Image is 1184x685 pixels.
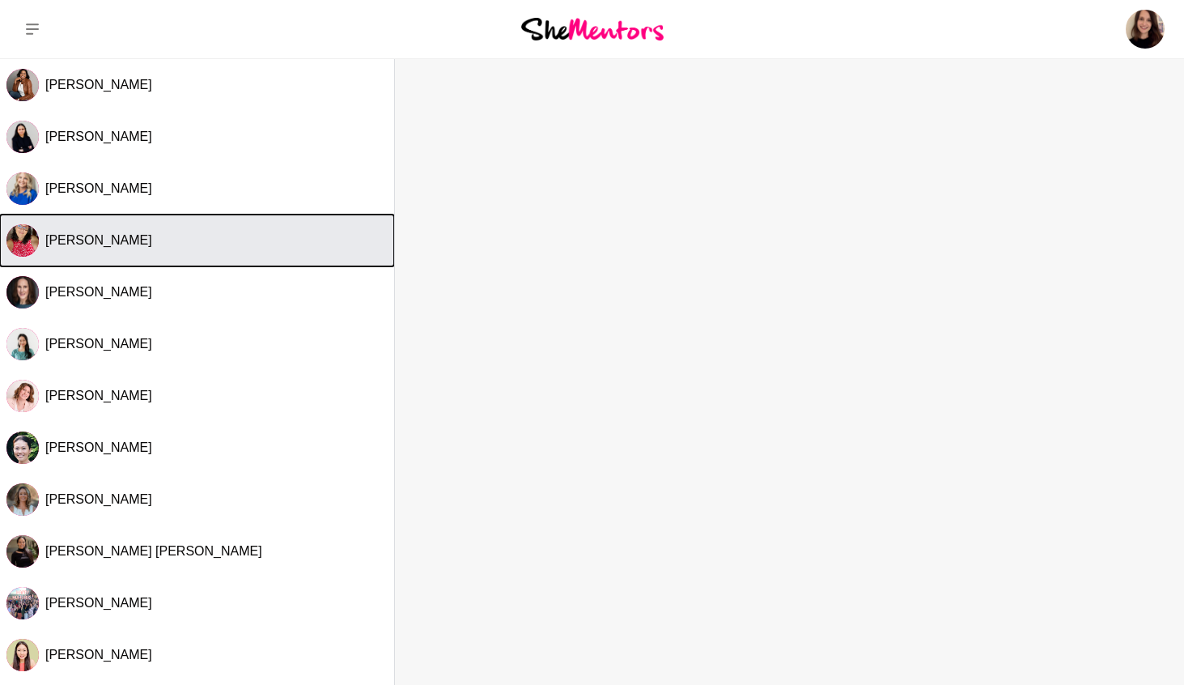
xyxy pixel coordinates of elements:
[45,440,152,454] span: [PERSON_NAME]
[45,648,152,662] span: [PERSON_NAME]
[6,535,39,568] img: E
[6,535,39,568] div: Evelyn Lopez Delon
[45,596,152,610] span: [PERSON_NAME]
[45,181,152,195] span: [PERSON_NAME]
[521,18,664,40] img: She Mentors Logo
[6,432,39,464] div: Roselynn Unson
[6,639,39,671] div: Sylvia Huang
[1126,10,1165,49] img: Ali Adey
[6,69,39,101] div: Orine Silveira-McCuskey
[45,389,152,402] span: [PERSON_NAME]
[6,121,39,153] div: Kanak Kiran
[6,483,39,516] img: A
[6,380,39,412] img: A
[45,492,152,506] span: [PERSON_NAME]
[6,639,39,671] img: S
[6,69,39,101] img: O
[6,587,39,619] img: I
[6,224,39,257] img: R
[6,276,39,308] div: Julia Ridout
[6,587,39,619] div: Irene
[6,483,39,516] div: Alicia Visser
[6,432,39,464] img: R
[6,172,39,205] img: C
[6,328,39,360] img: G
[6,276,39,308] img: J
[6,224,39,257] div: Rosemary Manzini
[6,328,39,360] div: Grace K
[45,78,152,91] span: [PERSON_NAME]
[45,337,152,351] span: [PERSON_NAME]
[6,380,39,412] div: Amanda Greenman
[45,233,152,247] span: [PERSON_NAME]
[6,121,39,153] img: K
[45,130,152,143] span: [PERSON_NAME]
[45,285,152,299] span: [PERSON_NAME]
[45,544,262,558] span: [PERSON_NAME] [PERSON_NAME]
[6,172,39,205] div: Charmaine Turner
